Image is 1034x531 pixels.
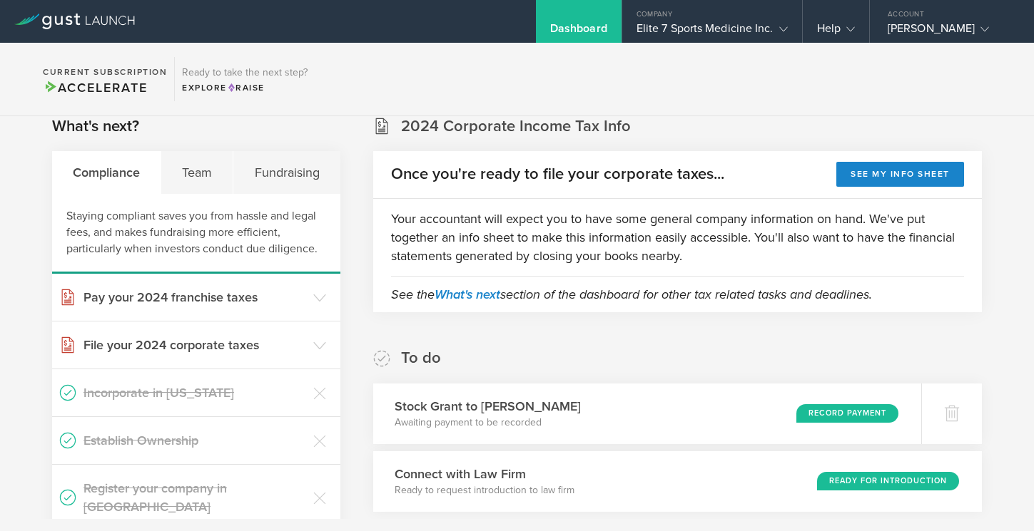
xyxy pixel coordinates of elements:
h3: Connect with Law Firm [395,465,574,483]
span: Accelerate [43,80,147,96]
div: Record Payment [796,404,898,423]
div: Connect with Law FirmReady to request introduction to law firmReady for Introduction [373,451,982,512]
div: Stock Grant to [PERSON_NAME]Awaiting payment to be recordedRecord Payment [373,383,921,444]
iframe: Chat Widget [963,463,1034,531]
div: Team [161,151,233,194]
h2: Current Subscription [43,68,167,76]
h2: 2024 Corporate Income Tax Info [401,116,631,137]
span: Raise [227,83,265,93]
h2: What's next? [52,116,139,137]
div: Help [817,21,855,43]
div: Fundraising [233,151,340,194]
h3: Establish Ownership [83,431,306,450]
h3: Pay your 2024 franchise taxes [83,288,306,306]
div: Ready for Introduction [817,472,959,490]
em: See the section of the dashboard for other tax related tasks and deadlines. [391,287,872,302]
div: Explore [182,81,308,94]
a: What's next [435,287,500,302]
h3: Stock Grant to [PERSON_NAME] [395,397,581,416]
div: Dashboard [550,21,607,43]
div: Staying compliant saves you from hassle and legal fees, and makes fundraising more efficient, par... [52,194,340,274]
div: Elite 7 Sports Medicine Inc. [637,21,788,43]
h3: Register your company in [GEOGRAPHIC_DATA] [83,479,306,516]
div: [PERSON_NAME] [888,21,1009,43]
p: Awaiting payment to be recorded [395,416,581,430]
h2: Once you're ready to file your corporate taxes... [391,164,724,185]
p: Your accountant will expect you to have some general company information on hand. We've put toget... [391,210,964,265]
h3: Incorporate in [US_STATE] [83,383,306,402]
button: See my info sheet [836,162,964,187]
h2: To do [401,348,441,368]
h3: File your 2024 corporate taxes [83,336,306,354]
div: Ready to take the next step?ExploreRaise [174,57,315,101]
h3: Ready to take the next step? [182,68,308,78]
p: Ready to request introduction to law firm [395,483,574,498]
div: Compliance [52,151,161,194]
